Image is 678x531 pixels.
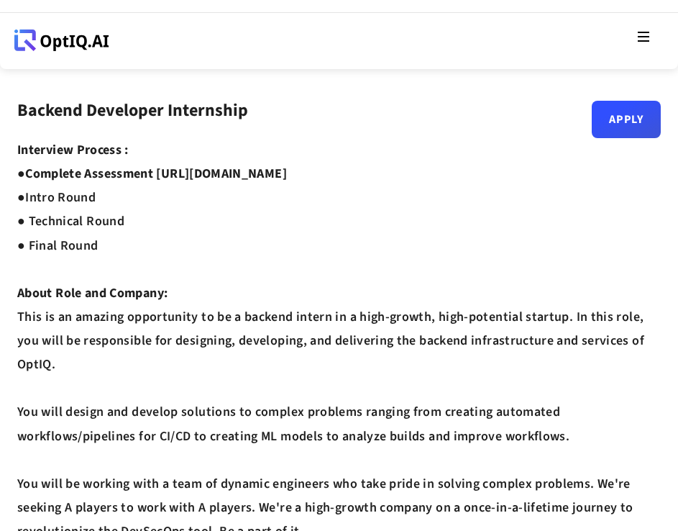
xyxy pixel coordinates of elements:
[592,101,661,138] a: Apply
[14,50,15,51] div: Webflow Homepage
[17,284,168,302] strong: About Role and Company:
[17,141,129,159] strong: Interview Process :
[17,165,287,206] strong: Complete Assessment [URL][DOMAIN_NAME] ●
[14,19,109,62] a: Webflow Homepage
[17,98,248,123] strong: Backend Developer Internship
